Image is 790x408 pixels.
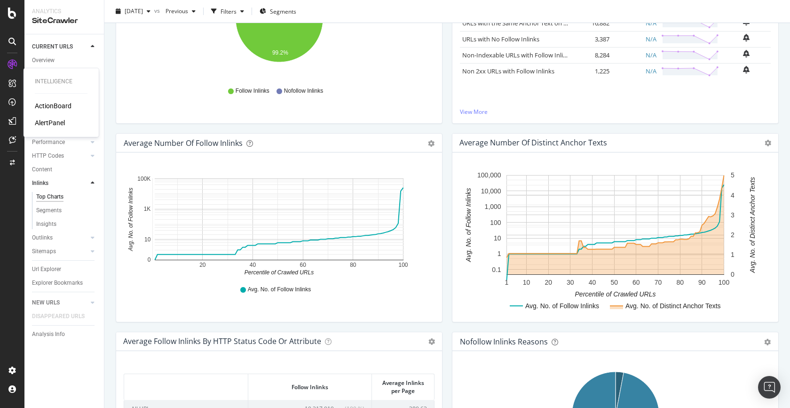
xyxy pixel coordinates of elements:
[137,176,150,182] text: 100K
[272,49,288,56] text: 99.2%
[743,34,750,41] div: bell-plus
[575,290,656,298] text: Percentile of Crawled URLs
[481,187,501,195] text: 10,000
[731,271,735,279] text: 0
[32,298,60,308] div: NEW URLS
[492,266,501,273] text: 0.1
[749,177,756,273] text: Avg. No. of Distinct Anchor Texts
[465,188,472,263] text: Avg. No. of Follow Inlinks
[743,50,750,57] div: bell-plus
[248,374,372,400] th: Follow Inlinks
[32,137,88,147] a: Performance
[36,206,62,216] div: Segments
[743,66,750,73] div: bell-plus
[199,262,206,268] text: 20
[35,101,71,111] a: ActionBoard
[144,206,151,213] text: 1K
[32,178,48,188] div: Inlinks
[505,279,509,286] text: 1
[32,278,83,288] div: Explorer Bookmarks
[485,203,501,210] text: 1,000
[144,236,151,243] text: 10
[477,172,501,179] text: 100,000
[32,56,55,65] div: Overview
[36,219,97,229] a: Insights
[523,279,530,286] text: 10
[731,251,735,258] text: 1
[32,264,61,274] div: Url Explorer
[32,137,65,147] div: Performance
[460,168,771,314] svg: A chart.
[36,192,97,202] a: Top Charts
[32,329,65,339] div: Analysis Info
[124,138,243,148] div: Average Number of Follow Inlinks
[350,262,356,268] text: 80
[462,51,573,59] a: Non-Indexable URLs with Follow Inlinks
[574,63,612,79] td: 1,225
[574,47,612,63] td: 8,284
[719,279,730,286] text: 100
[250,262,256,268] text: 40
[731,172,735,179] text: 5
[125,7,143,15] span: 2025 Oct. 9th
[162,7,188,15] span: Previous
[462,67,554,75] a: Non 2xx URLs with Follow Inlinks
[612,47,659,63] td: N/A
[731,231,735,239] text: 2
[32,151,88,161] a: HTTP Codes
[36,206,97,216] a: Segments
[758,376,781,399] div: Open Intercom Messenger
[698,279,706,286] text: 90
[35,78,87,86] div: Intelligence
[625,302,721,310] text: Avg. No. of Distinct Anchor Texts
[154,6,162,14] span: vs
[112,4,154,19] button: [DATE]
[32,178,88,188] a: Inlinks
[32,233,88,243] a: Outlinks
[124,168,434,277] svg: A chart.
[256,4,300,19] button: Segments
[428,140,434,147] div: gear
[574,31,612,47] td: 3,387
[494,234,501,242] text: 10
[32,278,97,288] a: Explorer Bookmarks
[525,302,599,310] text: Avg. No. of Follow Inlinks
[36,219,56,229] div: Insights
[32,56,97,65] a: Overview
[574,15,612,31] td: 16,882
[589,279,596,286] text: 40
[300,262,306,268] text: 60
[398,262,408,268] text: 100
[764,339,771,345] div: gear
[462,35,539,43] a: URLs with No Follow Inlinks
[731,211,735,219] text: 3
[32,298,88,308] a: NEW URLS
[610,279,618,286] text: 50
[127,188,134,252] text: Avg. No. of Follow Inlinks
[35,118,65,128] a: AlertPanel
[632,279,640,286] text: 60
[245,269,314,276] text: Percentile of Crawled URLs
[32,264,97,274] a: Url Explorer
[32,151,64,161] div: HTTP Codes
[32,42,88,52] a: CURRENT URLS
[459,136,607,149] h4: Average Number of Distinct Anchor Texts
[460,108,771,116] a: View More
[731,192,735,199] text: 4
[490,219,501,226] text: 100
[428,338,435,345] i: Options
[32,247,88,256] a: Sitemaps
[460,337,548,346] div: Nofollow Inlinks Reasons
[372,374,434,400] th: Average Inlinks per Page
[148,256,151,263] text: 0
[498,250,501,258] text: 1
[765,140,771,146] i: Options
[123,335,321,348] h4: Average Follow Inlinks by HTTP Status Code or Attribute
[612,15,659,31] td: N/A
[32,165,52,175] div: Content
[612,63,659,79] td: N/A
[32,42,73,52] div: CURRENT URLS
